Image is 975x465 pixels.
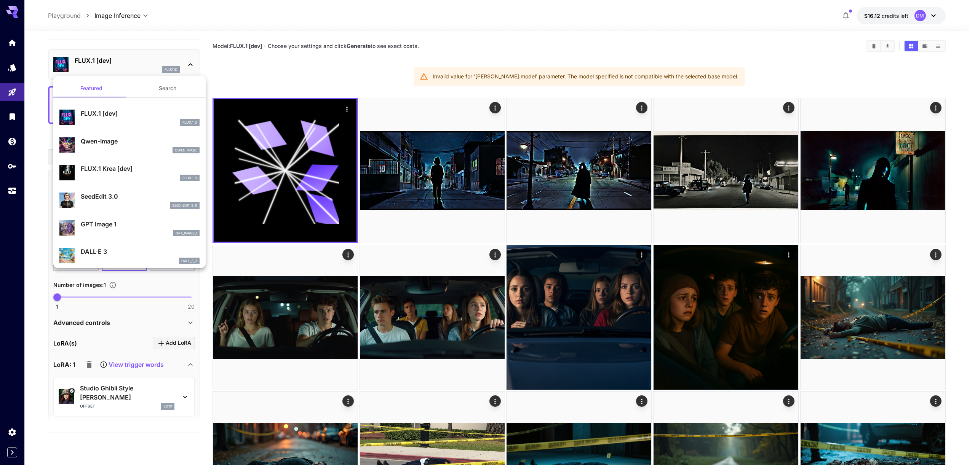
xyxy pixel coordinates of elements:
p: Qwen-Image [81,137,200,146]
div: GPT Image 1gpt_image_1 [59,217,200,240]
button: Search [129,79,206,97]
p: GPT Image 1 [81,220,200,229]
div: FLUX.1 [dev]FLUX.1 D [59,106,200,129]
button: Featured [53,79,129,97]
p: SeedEdit 3.0 [81,192,200,201]
div: Qwen-ImageQwen Image [59,134,200,157]
p: dall_e_3 [181,258,197,264]
div: DALL·E 3dall_e_3 [59,244,200,267]
div: SeedEdit 3.0seed_edit_3_0 [59,189,200,212]
p: DALL·E 3 [81,247,200,256]
p: FLUX.1 Krea [dev] [81,164,200,173]
p: seed_edit_3_0 [172,203,197,208]
p: FLUX.1 D [182,175,197,181]
div: FLUX.1 Krea [dev]FLUX.1 D [59,161,200,184]
p: FLUX.1 D [182,120,197,125]
p: gpt_image_1 [176,231,197,236]
p: Qwen Image [175,148,197,153]
p: FLUX.1 [dev] [81,109,200,118]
